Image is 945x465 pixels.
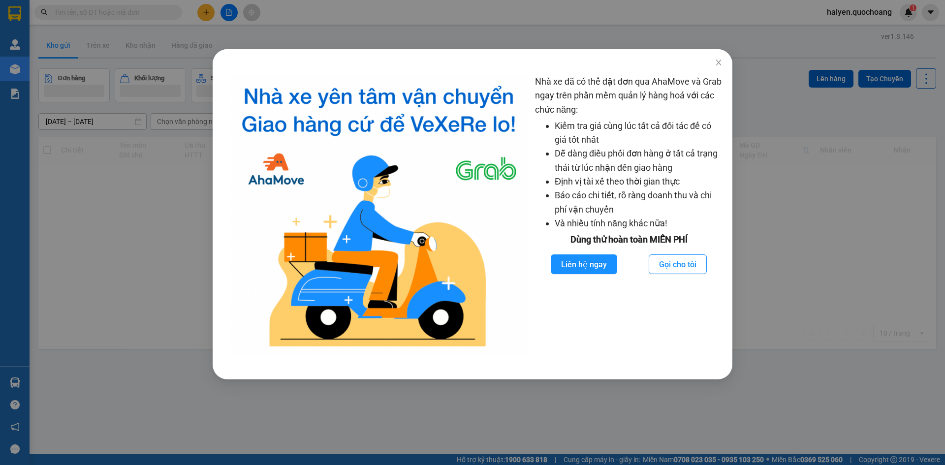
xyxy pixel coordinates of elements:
[649,254,707,274] button: Gọi cho tôi
[555,119,723,147] li: Kiểm tra giá cùng lúc tất cả đối tác để có giá tốt nhất
[551,254,617,274] button: Liên hệ ngay
[715,59,723,66] span: close
[705,49,732,77] button: Close
[535,233,723,247] div: Dùng thử hoàn toàn MIỄN PHÍ
[659,258,696,271] span: Gọi cho tôi
[555,188,723,217] li: Báo cáo chi tiết, rõ ràng doanh thu và chi phí vận chuyển
[230,75,527,355] img: logo
[561,258,607,271] span: Liên hệ ngay
[555,217,723,230] li: Và nhiều tính năng khác nữa!
[555,147,723,175] li: Dễ dàng điều phối đơn hàng ở tất cả trạng thái từ lúc nhận đến giao hàng
[555,175,723,188] li: Định vị tài xế theo thời gian thực
[535,75,723,355] div: Nhà xe đã có thể đặt đơn qua AhaMove và Grab ngay trên phần mềm quản lý hàng hoá với các chức năng:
